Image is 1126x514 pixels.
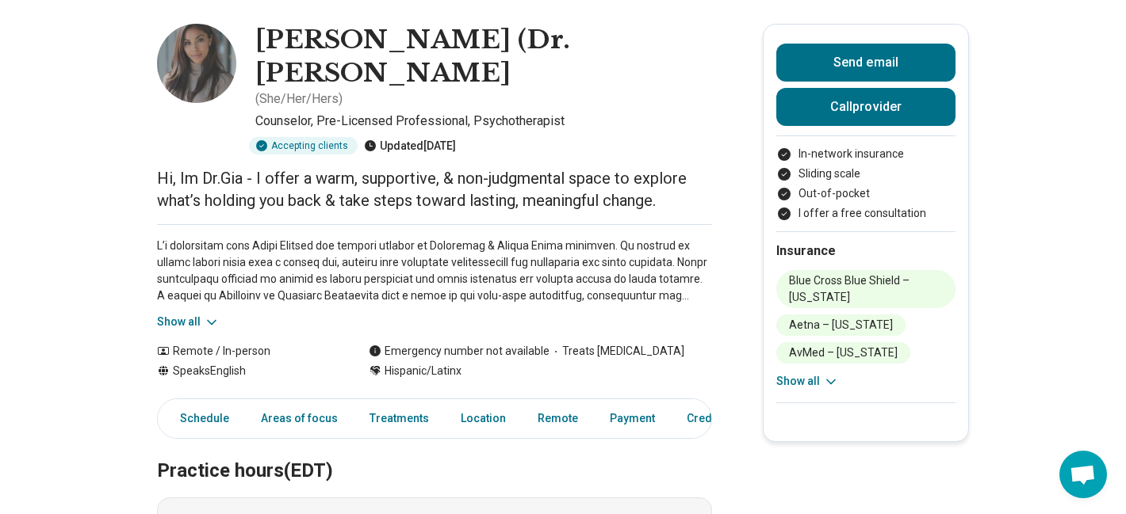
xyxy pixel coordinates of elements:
li: Sliding scale [776,166,956,182]
ul: Payment options [776,146,956,222]
h1: [PERSON_NAME] (Dr. [PERSON_NAME] [255,24,712,89]
button: Callprovider [776,88,956,126]
li: In-network insurance [776,146,956,162]
li: Aetna – [US_STATE] [776,314,906,336]
a: Credentials [677,402,756,435]
img: Krystal Gianina Acevedo, Counselor [157,24,236,103]
div: Remote / In-person [157,343,337,360]
div: Speaks English [157,363,337,379]
div: Accepting clients [249,137,358,154]
p: Hi, Im Dr.Gia - I offer a warm, supportive, & non-judgmental space to explore what’s holding you ... [157,167,712,211]
li: Blue Cross Blue Shield – [US_STATE] [776,270,956,308]
h2: Practice hours (EDT) [157,420,712,485]
li: AvMed – [US_STATE] [776,342,910,364]
button: Send email [776,44,956,82]
div: Open chat [1059,451,1107,498]
p: ( She/Her/Hers ) [255,89,343,109]
a: Location [451,402,515,435]
a: Schedule [161,402,239,435]
h2: Insurance [776,242,956,261]
button: Show all [776,373,839,390]
p: Counselor, Pre-Licensed Professional, Psychotherapist [255,112,712,131]
p: L’i dolorsitam cons Adipi Elitsed doe tempori utlabor et Doloremag & Aliqua Enima minimven. Qu no... [157,238,712,304]
button: Show all [157,314,220,330]
li: Out-of-pocket [776,185,956,202]
div: Updated [DATE] [364,137,456,154]
span: Hispanic/Latinx [385,363,462,379]
a: Treatments [360,402,439,435]
li: I offer a free consultation [776,205,956,222]
a: Payment [600,402,664,435]
span: Treats [MEDICAL_DATA] [550,343,684,360]
a: Remote [528,402,588,435]
a: Areas of focus [251,402,347,435]
div: Emergency number not available [369,343,550,360]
